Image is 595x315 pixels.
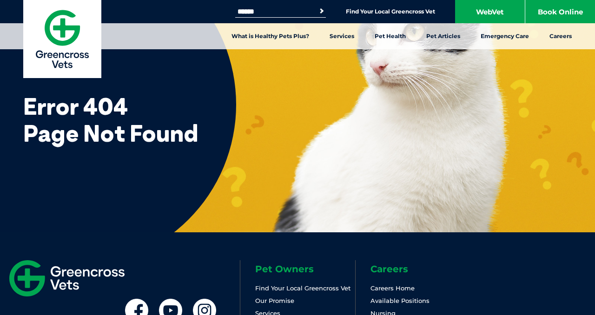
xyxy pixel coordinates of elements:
h6: Pet Owners [255,264,355,274]
button: Search [317,7,326,16]
h1: Error 404 Page Not Found [23,93,595,146]
h6: Careers [370,264,470,274]
a: What is Healthy Pets Plus? [221,23,319,49]
a: Emergency Care [470,23,539,49]
a: Services [319,23,364,49]
a: Pet Health [364,23,416,49]
a: Available Positions [370,297,430,304]
a: Find Your Local Greencross Vet [255,284,350,292]
a: Find Your Local Greencross Vet [346,8,435,15]
a: Pet Articles [416,23,470,49]
a: Careers Home [370,284,415,292]
a: Our Promise [255,297,294,304]
a: Careers [539,23,582,49]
